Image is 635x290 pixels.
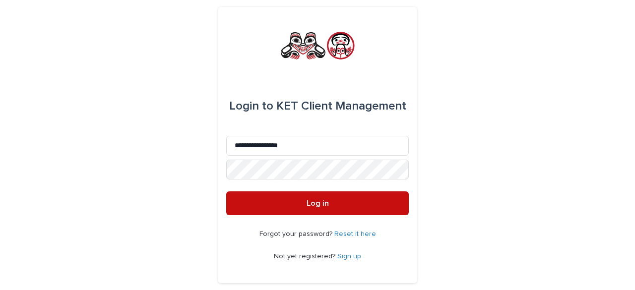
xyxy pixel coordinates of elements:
[229,100,273,112] span: Login to
[307,199,329,207] span: Log in
[259,231,334,237] span: Forgot your password?
[337,253,361,260] a: Sign up
[229,92,406,120] div: KET Client Management
[334,231,376,237] a: Reset it here
[279,31,356,60] img: rNyI97lYS1uoOg9yXW8k
[274,253,337,260] span: Not yet registered?
[226,191,409,215] button: Log in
